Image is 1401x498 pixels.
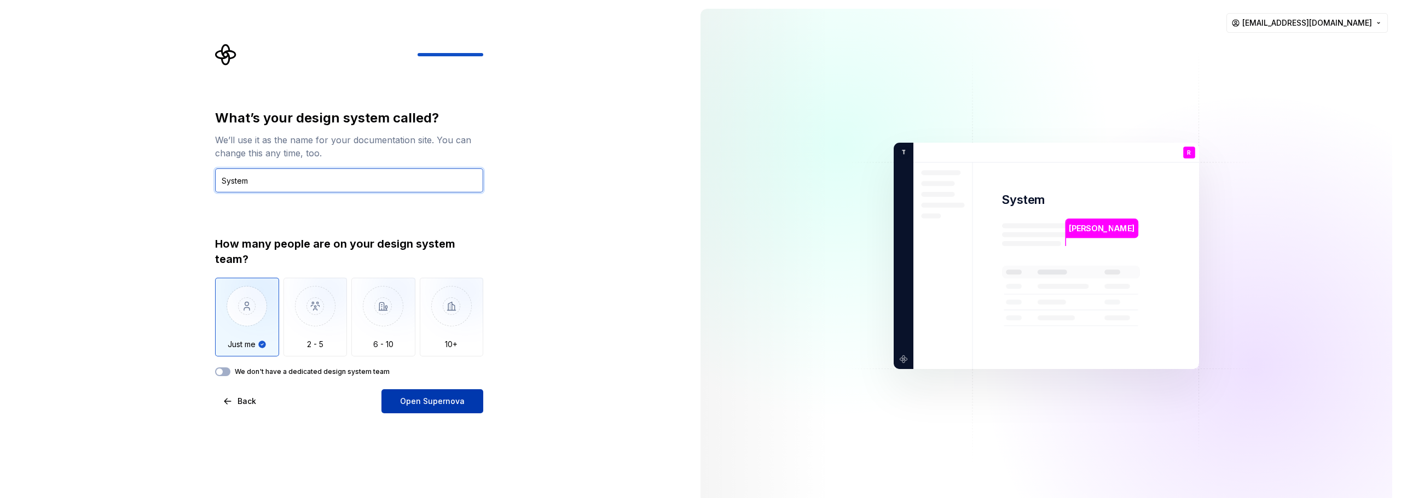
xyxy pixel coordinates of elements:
[215,168,483,192] input: Design system name
[238,396,256,407] span: Back
[1226,13,1388,33] button: [EMAIL_ADDRESS][DOMAIN_NAME]
[381,389,483,413] button: Open Supernova
[400,396,465,407] span: Open Supernova
[1187,150,1191,156] p: R
[215,109,483,127] div: What’s your design system called?
[1002,192,1045,208] p: System
[235,367,390,376] label: We don't have a dedicated design system team
[215,236,483,267] div: How many people are on your design system team?
[1069,222,1134,235] p: [PERSON_NAME]
[1242,17,1372,28] span: [EMAIL_ADDRESS][DOMAIN_NAME]
[215,133,483,160] div: We’ll use it as the name for your documentation site. You can change this any time, too.
[898,148,906,157] p: T
[215,389,265,413] button: Back
[215,44,237,66] svg: Supernova Logo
